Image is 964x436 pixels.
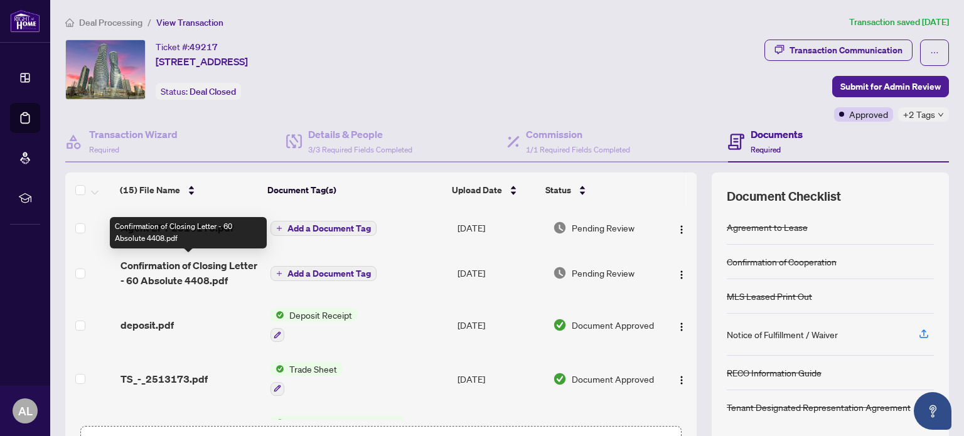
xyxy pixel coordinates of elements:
[903,107,935,122] span: +2 Tags
[751,145,781,154] span: Required
[18,402,33,420] span: AL
[270,416,284,430] img: Status Icon
[308,127,412,142] h4: Details & People
[147,15,151,29] li: /
[156,54,248,69] span: [STREET_ADDRESS]
[453,248,548,298] td: [DATE]
[540,173,655,208] th: Status
[672,369,692,389] button: Logo
[677,270,687,280] img: Logo
[545,183,571,197] span: Status
[553,221,567,235] img: Document Status
[751,127,803,142] h4: Documents
[764,40,913,61] button: Transaction Communication
[849,107,888,121] span: Approved
[677,375,687,385] img: Logo
[677,322,687,332] img: Logo
[120,258,260,288] span: Confirmation of Closing Letter - 60 Absolute 4408.pdf
[790,40,902,60] div: Transaction Communication
[284,308,357,322] span: Deposit Receipt
[270,265,377,282] button: Add a Document Tag
[832,76,949,97] button: Submit for Admin Review
[572,318,654,332] span: Document Approved
[66,40,145,99] img: IMG-W12245956_1.jpg
[89,127,178,142] h4: Transaction Wizard
[914,392,951,430] button: Open asap
[727,255,837,269] div: Confirmation of Cooperation
[190,86,236,97] span: Deal Closed
[115,173,262,208] th: (15) File Name
[190,41,218,53] span: 49217
[447,173,540,208] th: Upload Date
[262,173,447,208] th: Document Tag(s)
[10,9,40,33] img: logo
[156,17,223,28] span: View Transaction
[270,308,357,342] button: Status IconDeposit Receipt
[120,317,174,332] span: deposit.pdf
[572,221,635,235] span: Pending Review
[452,183,502,197] span: Upload Date
[553,318,567,332] img: Document Status
[572,266,635,280] span: Pending Review
[849,15,949,29] article: Transaction saved [DATE]
[120,183,180,197] span: (15) File Name
[89,145,119,154] span: Required
[840,77,941,97] span: Submit for Admin Review
[270,362,342,396] button: Status IconTrade Sheet
[727,366,822,380] div: RECO Information Guide
[930,48,939,57] span: ellipsis
[287,224,371,233] span: Add a Document Tag
[120,371,208,386] span: TS_-_2513173.pdf
[453,352,548,406] td: [DATE]
[284,362,342,376] span: Trade Sheet
[672,315,692,335] button: Logo
[270,362,284,376] img: Status Icon
[938,112,944,118] span: down
[308,145,412,154] span: 3/3 Required Fields Completed
[677,225,687,235] img: Logo
[270,221,377,236] button: Add a Document Tag
[276,225,282,231] span: plus
[270,220,377,237] button: Add a Document Tag
[727,327,838,341] div: Notice of Fulfillment / Waiver
[727,289,812,303] div: MLS Leased Print Out
[156,83,241,100] div: Status:
[672,218,692,238] button: Logo
[270,308,284,322] img: Status Icon
[287,269,371,278] span: Add a Document Tag
[553,372,567,386] img: Document Status
[284,416,404,430] span: Confirmation of Cooperation
[727,220,808,234] div: Agreement to Lease
[65,18,74,27] span: home
[276,270,282,277] span: plus
[156,40,218,54] div: Ticket #:
[672,263,692,283] button: Logo
[572,372,654,386] span: Document Approved
[270,266,377,281] button: Add a Document Tag
[526,127,630,142] h4: Commission
[727,188,841,205] span: Document Checklist
[526,145,630,154] span: 1/1 Required Fields Completed
[553,266,567,280] img: Document Status
[727,400,911,414] div: Tenant Designated Representation Agreement
[453,298,548,352] td: [DATE]
[110,217,267,248] div: Confirmation of Closing Letter - 60 Absolute 4408.pdf
[79,17,142,28] span: Deal Processing
[453,208,548,248] td: [DATE]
